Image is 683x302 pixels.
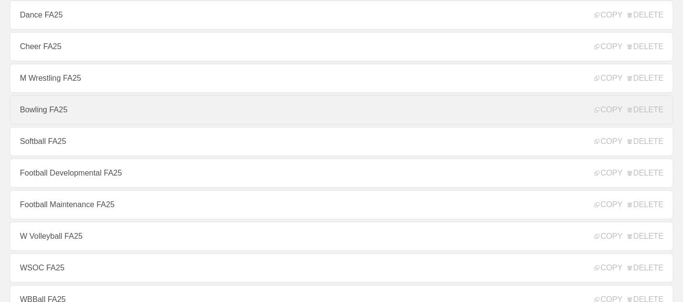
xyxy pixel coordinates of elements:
a: Cheer FA25 [10,32,673,61]
span: COPY [595,137,622,146]
a: Bowling FA25 [10,95,673,124]
a: WSOC FA25 [10,253,673,283]
span: COPY [595,11,622,19]
span: DELETE [628,137,664,146]
a: Football Maintenance FA25 [10,190,673,219]
a: Softball FA25 [10,127,673,156]
span: DELETE [628,42,664,51]
span: DELETE [628,11,664,19]
span: COPY [595,106,622,114]
span: COPY [595,169,622,178]
a: Football Developmental FA25 [10,159,673,188]
iframe: Chat Widget [508,190,683,302]
span: DELETE [628,74,664,83]
span: DELETE [628,169,664,178]
span: COPY [595,74,622,83]
span: COPY [595,42,622,51]
a: Dance FA25 [10,0,673,30]
a: M Wrestling FA25 [10,64,673,93]
a: W Volleyball FA25 [10,222,673,251]
span: DELETE [628,106,664,114]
